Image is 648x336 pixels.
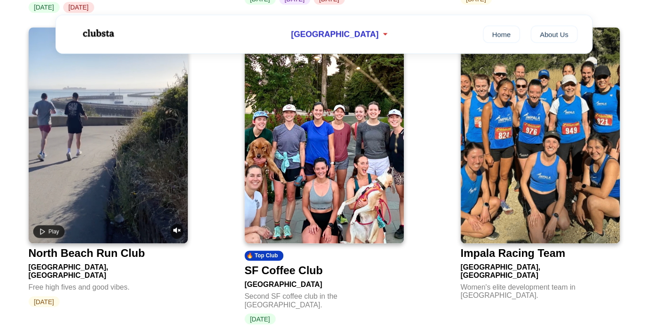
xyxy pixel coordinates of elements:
[29,280,188,291] div: Free high fives and good vibes.
[461,27,620,304] a: Impala Racing TeamImpala Racing Team[GEOGRAPHIC_DATA], [GEOGRAPHIC_DATA]Women's elite development...
[29,2,60,13] span: [DATE]
[245,313,276,324] span: [DATE]
[531,25,578,43] a: About Us
[461,247,565,260] div: Impala Racing Team
[171,224,183,239] button: Unmute video
[245,251,283,261] div: 🔥 Top Club
[49,228,59,235] span: Play
[245,264,323,277] div: SF Coffee Club
[245,277,404,289] div: [GEOGRAPHIC_DATA]
[29,296,60,307] span: [DATE]
[70,22,125,45] img: Logo
[483,25,520,43] a: Home
[461,27,620,243] img: Impala Racing Team
[29,247,145,260] div: North Beach Run Club
[29,260,188,280] div: [GEOGRAPHIC_DATA], [GEOGRAPHIC_DATA]
[461,280,620,300] div: Women's elite development team in [GEOGRAPHIC_DATA].
[29,27,188,307] a: Play videoUnmute videoNorth Beach Run Club[GEOGRAPHIC_DATA], [GEOGRAPHIC_DATA]Free high fives and...
[33,225,65,238] button: Play video
[245,27,404,324] a: SF Coffee Club🔥 Top ClubSF Coffee Club[GEOGRAPHIC_DATA]Second SF coffee club in the [GEOGRAPHIC_D...
[291,30,378,39] span: [GEOGRAPHIC_DATA]
[245,289,404,309] div: Second SF coffee club in the [GEOGRAPHIC_DATA].
[245,27,404,243] img: SF Coffee Club
[461,260,620,280] div: [GEOGRAPHIC_DATA], [GEOGRAPHIC_DATA]
[63,2,94,13] span: [DATE]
